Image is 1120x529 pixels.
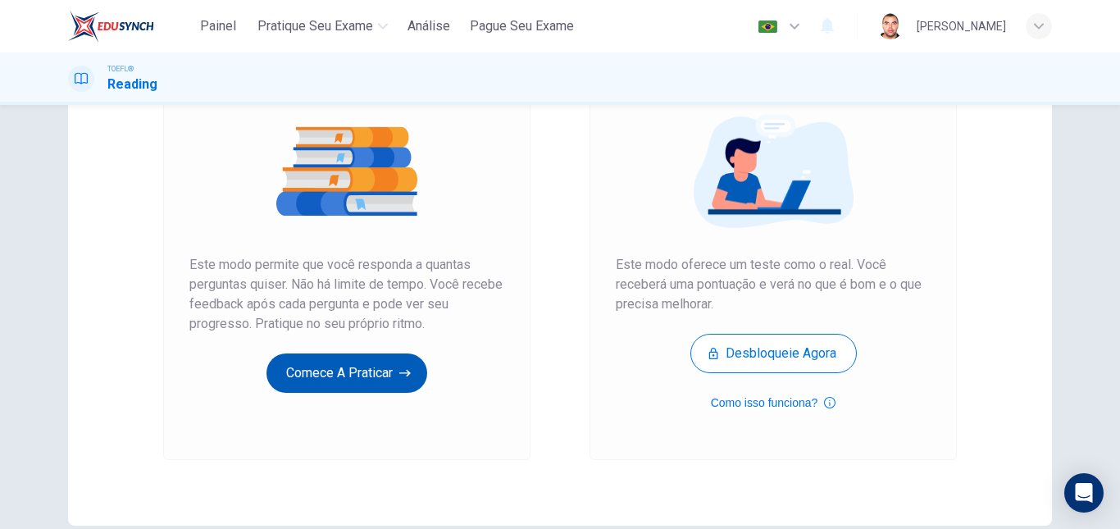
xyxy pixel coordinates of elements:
button: Desbloqueie agora [690,334,857,373]
span: Este modo oferece um teste como o real. Você receberá uma pontuação e verá no que é bom e o que p... [616,255,931,314]
div: [PERSON_NAME] [917,16,1006,36]
img: pt [758,21,778,33]
span: Este modo permite que você responda a quantas perguntas quiser. Não há limite de tempo. Você rece... [189,255,504,334]
span: Painel [200,16,236,36]
img: EduSynch logo [68,10,154,43]
button: Análise [401,11,457,41]
button: Painel [192,11,244,41]
img: Profile picture [877,13,904,39]
button: Como isso funciona? [711,393,836,413]
button: Pague Seu Exame [463,11,580,41]
a: EduSynch logo [68,10,192,43]
span: Análise [407,16,450,36]
h1: Reading [107,75,157,94]
span: TOEFL® [107,63,134,75]
div: Open Intercom Messenger [1064,473,1104,513]
button: Comece a praticar [266,353,427,393]
span: Pratique seu exame [257,16,373,36]
button: Pratique seu exame [251,11,394,41]
span: Pague Seu Exame [470,16,574,36]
